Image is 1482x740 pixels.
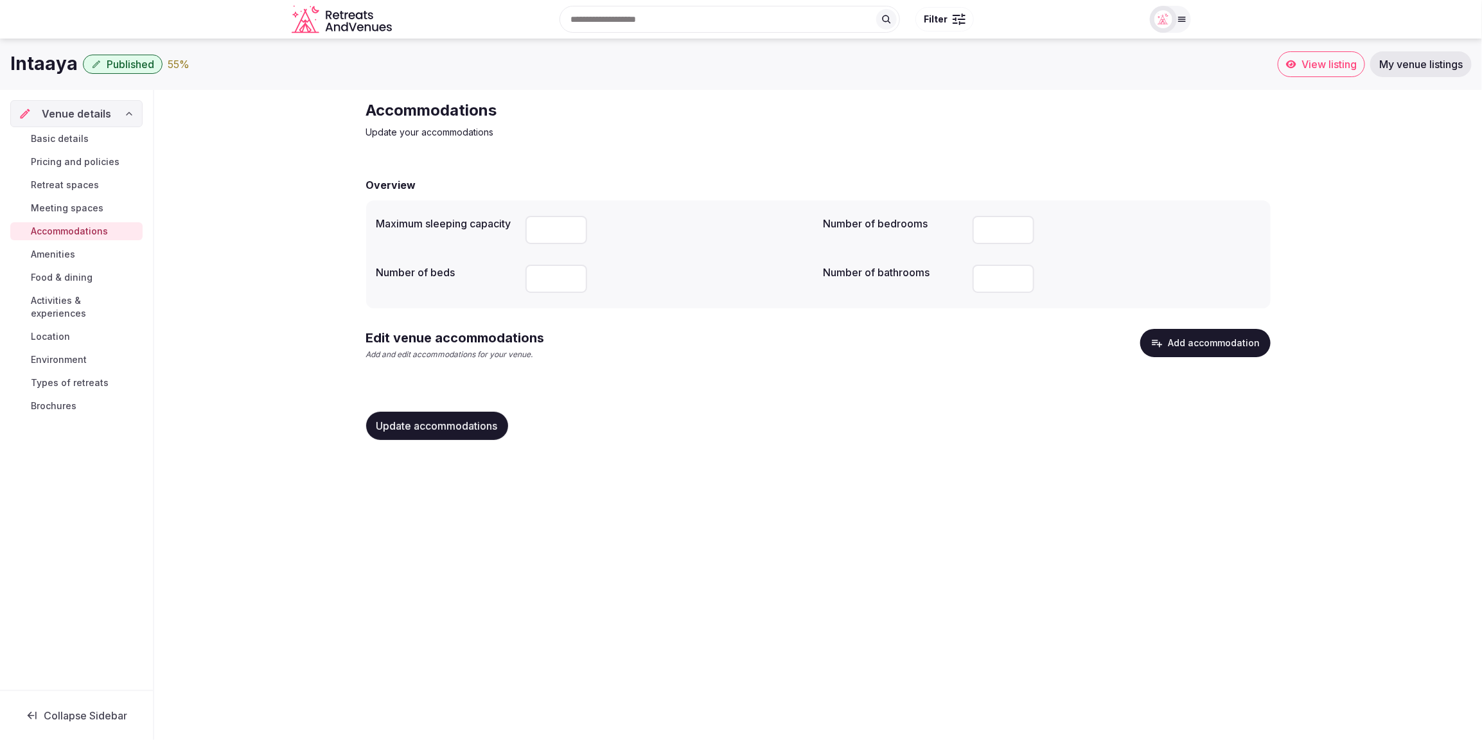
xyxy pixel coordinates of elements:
span: My venue listings [1379,58,1463,71]
a: View listing [1278,51,1365,77]
span: Activities & experiences [31,294,137,320]
span: Pricing and policies [31,155,119,168]
span: Basic details [31,132,89,145]
a: Accommodations [10,222,143,240]
label: Number of bedrooms [824,218,962,229]
label: Number of bathrooms [824,267,962,277]
span: Food & dining [31,271,93,284]
span: Collapse Sidebar [44,709,127,722]
svg: Retreats and Venues company logo [292,5,394,34]
span: Amenities [31,248,75,261]
a: Basic details [10,130,143,148]
img: miaceralde [1154,10,1172,28]
a: Location [10,328,143,346]
a: Pricing and policies [10,153,143,171]
div: 55 % [168,57,190,72]
button: Add accommodation [1140,329,1271,357]
a: Visit the homepage [292,5,394,34]
button: 55% [168,57,190,72]
a: Brochures [10,397,143,415]
a: Types of retreats [10,374,143,392]
h2: Overview [366,177,416,193]
h2: Accommodations [366,100,798,121]
span: Location [31,330,70,343]
a: Food & dining [10,269,143,286]
span: View listing [1301,58,1357,71]
label: Number of beds [376,267,515,277]
a: Environment [10,351,143,369]
span: Environment [31,353,87,366]
h1: Intaaya [10,51,78,76]
span: Venue details [42,106,111,121]
span: Retreat spaces [31,179,99,191]
span: Accommodations [31,225,108,238]
a: Amenities [10,245,143,263]
a: Meeting spaces [10,199,143,217]
button: Update accommodations [366,412,508,440]
a: My venue listings [1370,51,1472,77]
button: Collapse Sidebar [10,701,143,730]
span: Update accommodations [376,419,498,432]
button: Filter [915,7,974,31]
span: Types of retreats [31,376,109,389]
span: Brochures [31,400,76,412]
p: Update your accommodations [366,126,798,139]
p: Add and edit accommodations for your venue. [366,349,545,360]
label: Maximum sleeping capacity [376,218,515,229]
a: Activities & experiences [10,292,143,322]
a: Retreat spaces [10,176,143,194]
span: Meeting spaces [31,202,103,215]
span: Filter [924,13,948,26]
button: Published [83,55,163,74]
h2: Edit venue accommodations [366,329,545,347]
span: Published [107,58,154,71]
